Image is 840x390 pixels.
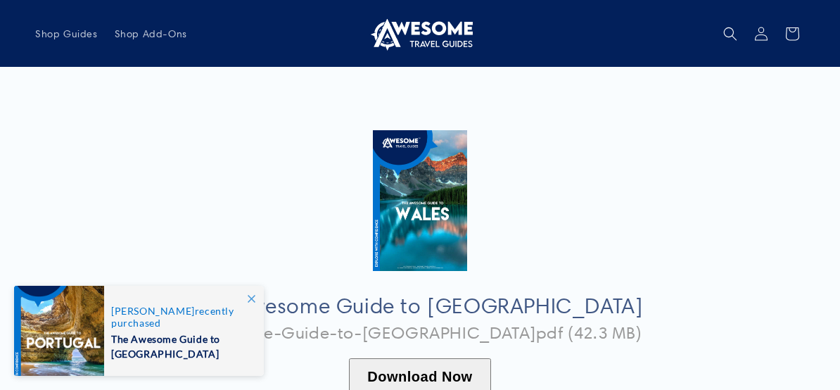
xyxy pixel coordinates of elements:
[362,11,478,56] a: Awesome Travel Guides
[115,27,187,40] span: Shop Add-Ons
[27,19,106,49] a: Shop Guides
[111,305,195,317] span: [PERSON_NAME]
[35,27,98,40] span: Shop Guides
[111,329,249,361] span: The Awesome Guide to [GEOGRAPHIC_DATA]
[106,19,196,49] a: Shop Add-Ons
[373,130,466,271] img: Cover_Large_-_Wales.jpg
[111,305,249,329] span: recently purchased
[715,18,746,49] summary: Search
[367,17,473,51] img: Awesome Travel Guides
